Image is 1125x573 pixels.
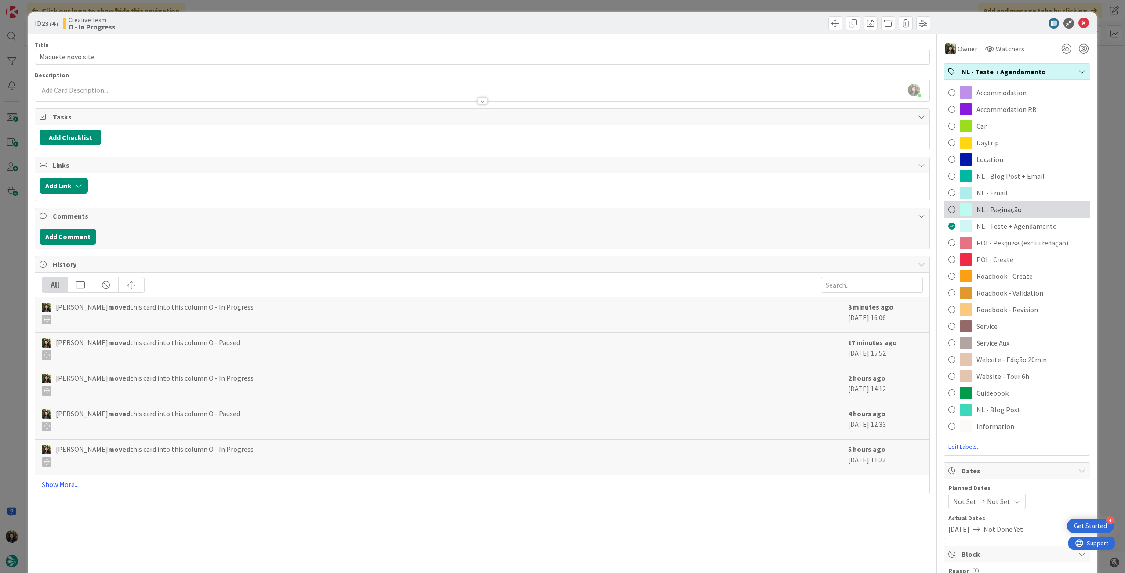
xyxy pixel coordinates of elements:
span: Description [35,71,69,79]
span: Edit Labels... [944,442,1090,451]
span: Creative Team [69,16,116,23]
img: BC [42,338,51,348]
span: Location [976,154,1003,165]
span: [PERSON_NAME] this card into this column O - In Progress [56,302,254,324]
span: [PERSON_NAME] this card into this column O - Paused [56,337,240,360]
span: Daytrip [976,137,999,148]
div: 4 [1106,516,1114,524]
b: 2 hours ago [848,374,885,382]
span: NL - Email [976,187,1008,198]
button: Add Comment [40,229,96,245]
span: Block [962,549,1074,559]
span: NL - Paginação [976,204,1022,215]
span: Website - Edição 20min [976,354,1047,365]
span: Roadbook - Validation [976,288,1043,298]
span: Actual Dates [948,514,1085,523]
span: Not Done Yet [983,524,1023,534]
div: Get Started [1074,522,1107,530]
span: ID [35,18,59,29]
span: NL - Blog Post + Email [976,171,1045,181]
span: [PERSON_NAME] this card into this column O - Paused [56,408,240,431]
span: NL - Blog Post [976,404,1020,415]
span: Dates [962,465,1074,476]
span: [DATE] [948,524,969,534]
label: Title [35,41,49,49]
img: BC [945,43,956,54]
span: Service [976,321,998,332]
span: Car [976,121,987,131]
button: Add Checklist [40,130,101,145]
b: moved [108,374,130,382]
span: Support [18,1,40,12]
b: moved [108,445,130,454]
span: [PERSON_NAME] this card into this column O - In Progress [56,444,254,467]
span: Accommodation RB [976,104,1037,115]
img: BC [42,409,51,419]
div: All [42,277,68,292]
span: NL - Teste + Agendamento [976,221,1057,231]
div: [DATE] 14:12 [848,373,923,399]
span: Planned Dates [948,483,1085,493]
span: History [53,259,914,270]
span: Links [53,160,914,170]
span: Guidebook [976,388,1009,398]
img: BC [42,445,51,454]
span: POI - Pesquisa (exclui redação) [976,238,1068,248]
span: Not Set [953,496,976,507]
span: Roadbook - Create [976,271,1033,281]
input: Search... [821,277,923,293]
span: Accommodation [976,87,1027,98]
b: 4 hours ago [848,409,885,418]
span: Service Aux [976,338,1009,348]
span: NL - Teste + Agendamento [962,66,1074,77]
img: PKF90Q5jPr56cBaliQnj6ZMmbSdpAOLY.jpg [908,84,920,96]
span: Not Set [987,496,1010,507]
span: Watchers [996,43,1024,54]
span: Comments [53,211,914,221]
span: Owner [958,43,977,54]
b: moved [108,338,130,347]
b: 17 minutes ago [848,338,897,347]
img: BC [42,374,51,383]
b: 3 minutes ago [848,303,893,311]
b: 23747 [41,19,59,28]
div: [DATE] 12:33 [848,408,923,435]
b: moved [108,409,130,418]
a: Show More... [42,479,923,490]
div: Open Get Started checklist, remaining modules: 4 [1067,519,1114,533]
b: 5 hours ago [848,445,885,454]
span: Roadbook - Revision [976,304,1038,315]
span: POI - Create [976,254,1013,265]
span: Website - Tour 6h [976,371,1029,382]
span: Information [976,421,1014,432]
button: Add Link [40,178,88,194]
img: BC [42,303,51,312]
div: [DATE] 16:06 [848,302,923,328]
div: [DATE] 11:23 [848,444,923,470]
input: type card name here... [35,49,930,65]
div: [DATE] 15:52 [848,337,923,364]
span: [PERSON_NAME] this card into this column O - In Progress [56,373,254,396]
b: O - In Progress [69,23,116,30]
b: moved [108,303,130,311]
span: Tasks [53,112,914,122]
